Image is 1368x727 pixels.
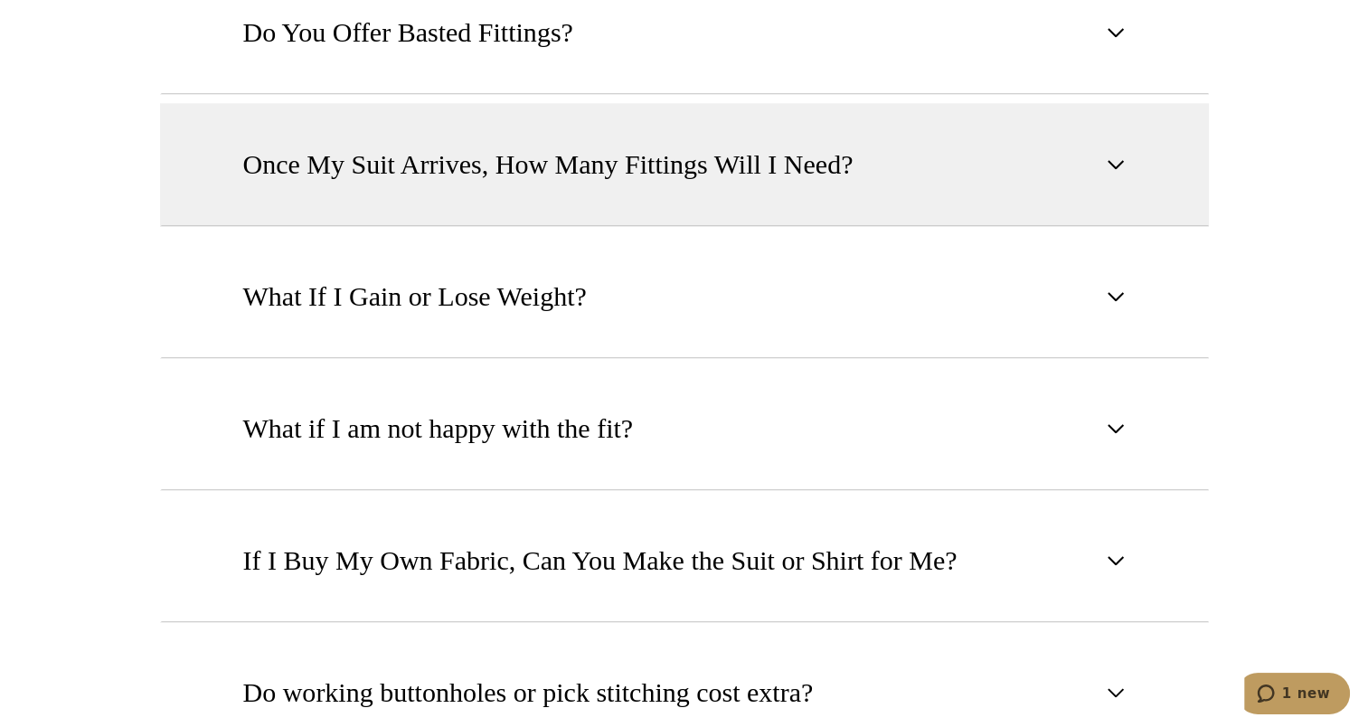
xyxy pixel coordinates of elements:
[243,277,587,316] span: What If I Gain or Lose Weight?
[1244,673,1350,718] iframe: Opens a widget where you can chat to one of our agents
[243,673,814,713] span: Do working buttonholes or pick stitching cost extra?
[243,541,958,581] span: If I Buy My Own Fabric, Can You Make the Suit or Shirt for Me?
[243,409,634,448] span: What if I am not happy with the fit?
[160,235,1209,358] button: What If I Gain or Lose Weight?
[243,145,854,184] span: Once My Suit Arrives, How Many Fittings Will I Need?
[160,103,1209,226] button: Once My Suit Arrives, How Many Fittings Will I Need?
[243,13,573,52] span: Do You Offer Basted Fittings?
[160,367,1209,490] button: What if I am not happy with the fit?
[160,499,1209,622] button: If I Buy My Own Fabric, Can You Make the Suit or Shirt for Me?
